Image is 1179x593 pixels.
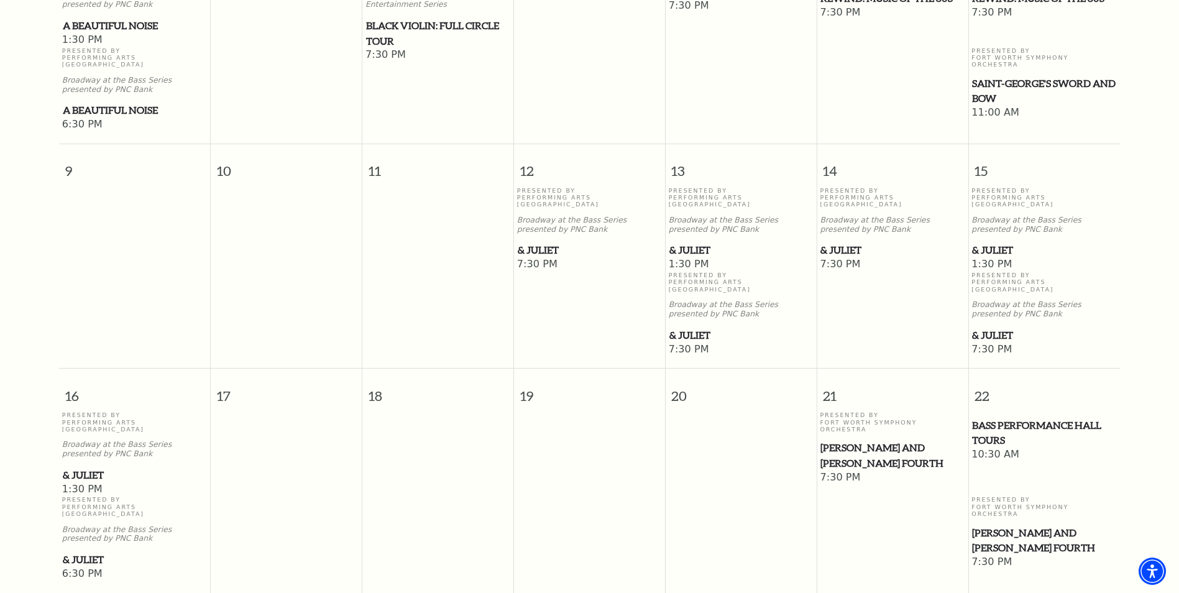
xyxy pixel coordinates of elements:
[972,525,1116,556] span: [PERSON_NAME] and [PERSON_NAME] Fourth
[820,471,965,485] span: 7:30 PM
[62,103,208,118] a: A Beautiful Noise
[517,187,662,208] p: Presented By Performing Arts [GEOGRAPHIC_DATA]
[972,242,1116,258] span: & Juliet
[817,144,968,187] span: 14
[971,343,1117,357] span: 7:30 PM
[362,369,513,411] span: 18
[971,76,1117,106] a: Saint-George's Sword and Bow
[820,187,965,208] p: Presented By Performing Arts [GEOGRAPHIC_DATA]
[63,18,207,34] span: A Beautiful Noise
[669,216,814,234] p: Broadway at the Bass Series presented by PNC Bank
[62,34,208,47] span: 1:30 PM
[972,328,1116,343] span: & Juliet
[62,467,208,483] a: & Juliet
[972,418,1116,448] span: Bass Performance Hall Tours
[971,106,1117,120] span: 11:00 AM
[820,242,964,258] span: & Juliet
[514,144,665,187] span: 12
[518,242,661,258] span: & Juliet
[62,440,208,459] p: Broadway at the Bass Series presented by PNC Bank
[971,328,1117,343] a: & Juliet
[517,258,662,272] span: 7:30 PM
[666,144,817,187] span: 13
[971,525,1117,556] a: Mozart and Mahler's Fourth
[1139,558,1166,585] div: Accessibility Menu
[366,18,510,48] span: Black Violin: Full Circle Tour
[971,242,1117,258] a: & Juliet
[62,76,208,94] p: Broadway at the Bass Series presented by PNC Bank
[669,242,814,258] a: & Juliet
[59,369,210,411] span: 16
[669,343,814,357] span: 7:30 PM
[62,47,208,68] p: Presented By Performing Arts [GEOGRAPHIC_DATA]
[362,144,513,187] span: 11
[59,144,210,187] span: 9
[971,496,1117,517] p: Presented By Fort Worth Symphony Orchestra
[971,418,1117,448] a: Bass Performance Hall Tours
[62,525,208,544] p: Broadway at the Bass Series presented by PNC Bank
[820,440,964,471] span: [PERSON_NAME] and [PERSON_NAME] Fourth
[517,242,662,258] a: & Juliet
[514,369,665,411] span: 19
[971,47,1117,68] p: Presented By Fort Worth Symphony Orchestra
[62,568,208,581] span: 6:30 PM
[62,483,208,497] span: 1:30 PM
[211,369,362,411] span: 17
[971,187,1117,208] p: Presented By Performing Arts [GEOGRAPHIC_DATA]
[62,18,208,34] a: A Beautiful Noise
[666,369,817,411] span: 20
[820,216,965,234] p: Broadway at the Bass Series presented by PNC Bank
[62,496,208,517] p: Presented By Performing Arts [GEOGRAPHIC_DATA]
[971,258,1117,272] span: 1:30 PM
[669,300,814,319] p: Broadway at the Bass Series presented by PNC Bank
[211,144,362,187] span: 10
[669,187,814,208] p: Presented By Performing Arts [GEOGRAPHIC_DATA]
[820,440,965,471] a: Mozart and Mahler's Fourth
[365,48,510,62] span: 7:30 PM
[972,76,1116,106] span: Saint-George's Sword and Bow
[971,448,1117,462] span: 10:30 AM
[820,242,965,258] a: & Juliet
[669,328,814,343] a: & Juliet
[669,272,814,293] p: Presented By Performing Arts [GEOGRAPHIC_DATA]
[365,18,510,48] a: Black Violin: Full Circle Tour
[969,369,1120,411] span: 22
[62,552,208,568] a: & Juliet
[971,300,1117,319] p: Broadway at the Bass Series presented by PNC Bank
[669,242,813,258] span: & Juliet
[820,411,965,433] p: Presented By Fort Worth Symphony Orchestra
[63,467,207,483] span: & Juliet
[971,272,1117,293] p: Presented By Performing Arts [GEOGRAPHIC_DATA]
[669,258,814,272] span: 1:30 PM
[817,369,968,411] span: 21
[820,6,965,20] span: 7:30 PM
[971,216,1117,234] p: Broadway at the Bass Series presented by PNC Bank
[62,118,208,132] span: 6:30 PM
[517,216,662,234] p: Broadway at the Bass Series presented by PNC Bank
[971,556,1117,569] span: 7:30 PM
[820,258,965,272] span: 7:30 PM
[62,411,208,433] p: Presented By Performing Arts [GEOGRAPHIC_DATA]
[63,103,207,118] span: A Beautiful Noise
[969,144,1120,187] span: 15
[63,552,207,568] span: & Juliet
[971,6,1117,20] span: 7:30 PM
[669,328,813,343] span: & Juliet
